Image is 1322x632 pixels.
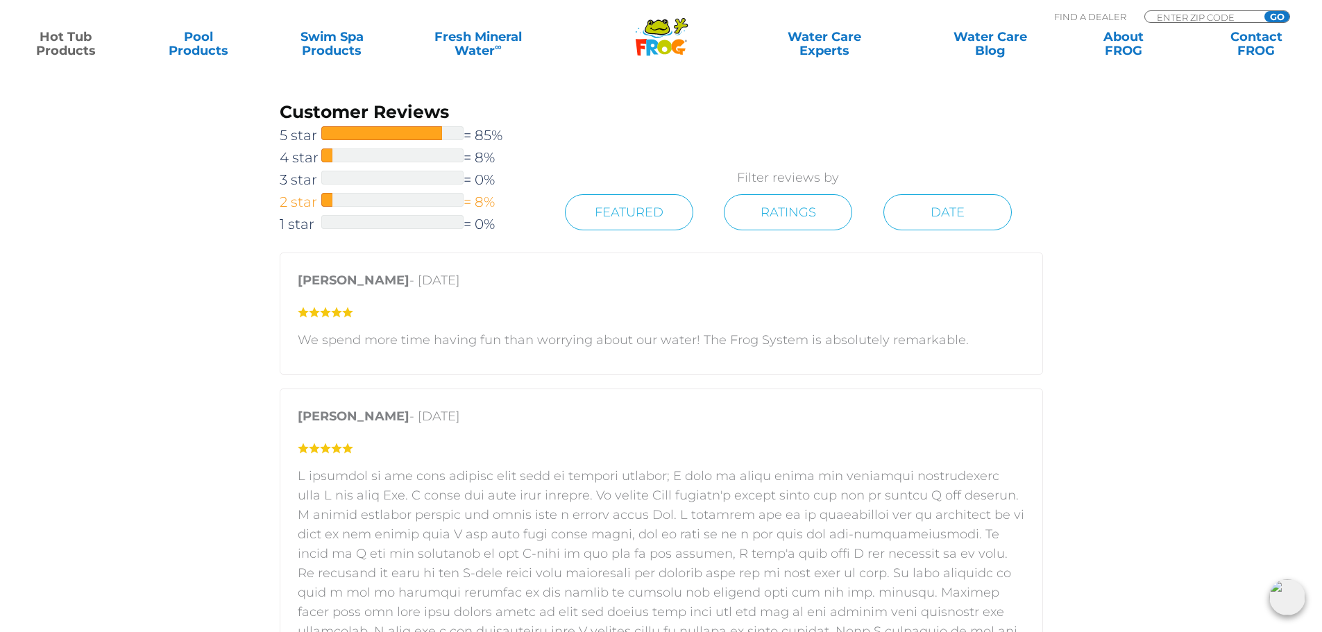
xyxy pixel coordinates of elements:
a: ContactFROG [1205,30,1308,58]
a: Water CareExperts [740,30,908,58]
strong: [PERSON_NAME] [298,409,409,424]
input: Zip Code Form [1155,11,1249,23]
span: 5 star [280,124,321,146]
a: 2 star= 8% [280,191,534,213]
a: Date [883,194,1012,230]
a: PoolProducts [147,30,251,58]
sup: ∞ [495,41,502,52]
a: Fresh MineralWater∞ [413,30,543,58]
p: Filter reviews by [534,168,1042,187]
a: 5 star= 85% [280,124,534,146]
strong: [PERSON_NAME] [298,273,409,288]
input: GO [1264,11,1289,22]
h3: Customer Reviews [280,100,534,124]
span: 4 star [280,146,321,169]
a: 4 star= 8% [280,146,534,169]
a: AboutFROG [1071,30,1175,58]
a: Swim SpaProducts [280,30,384,58]
a: Water CareBlog [938,30,1042,58]
span: 2 star [280,191,321,213]
a: 3 star= 0% [280,169,534,191]
img: openIcon [1269,579,1305,615]
a: 1 star= 0% [280,213,534,235]
span: 3 star [280,169,321,191]
a: Hot TubProducts [14,30,117,58]
p: - [DATE] [298,407,1025,433]
span: 1 star [280,213,321,235]
p: We spend more time having fun than worrying about our water! The Frog System is absolutely remark... [298,330,1025,350]
p: Find A Dealer [1054,10,1126,23]
a: Featured [565,194,693,230]
p: - [DATE] [298,271,1025,297]
a: Ratings [724,194,852,230]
